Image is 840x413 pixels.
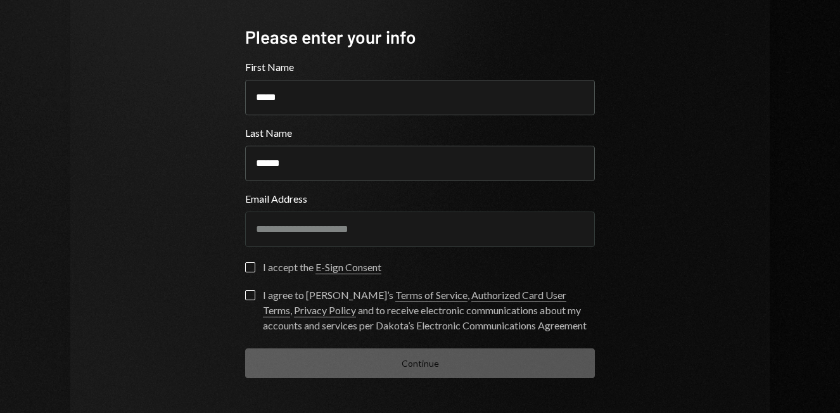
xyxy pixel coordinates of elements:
a: E-Sign Consent [315,261,381,274]
a: Authorized Card User Terms [263,289,566,317]
a: Privacy Policy [294,304,356,317]
a: Terms of Service [395,289,468,302]
label: Last Name [245,125,595,141]
label: Email Address [245,191,595,206]
label: First Name [245,60,595,75]
div: I accept the [263,260,381,275]
div: I agree to [PERSON_NAME]’s , , and to receive electronic communications about my accounts and ser... [263,288,595,333]
div: Please enter your info [245,25,595,49]
button: I agree to [PERSON_NAME]’s Terms of Service, Authorized Card User Terms, Privacy Policy and to re... [245,290,255,300]
button: I accept the E-Sign Consent [245,262,255,272]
